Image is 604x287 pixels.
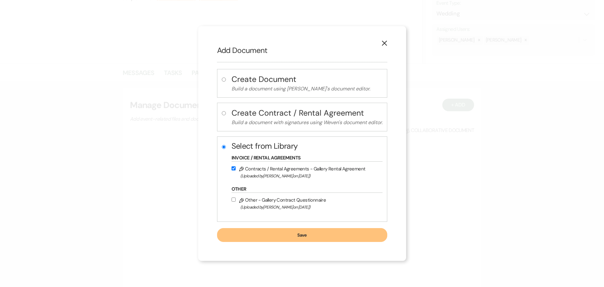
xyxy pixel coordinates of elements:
h6: Invoice / Rental Agreements [232,155,383,162]
h6: Other [232,186,383,193]
button: Create DocumentBuild a document using [PERSON_NAME]'s document editor. [232,74,383,93]
input: Contracts / Rental Agreements - Gallery Rental Agreement(Uploaded by[PERSON_NAME]on [DATE]) [232,166,236,170]
p: Build a document with signatures using Weven's document editor. [232,118,383,127]
h4: Create Document [232,74,383,85]
input: Other - Gallery Contract Questionnaire(Uploaded by[PERSON_NAME]on [DATE]) [232,198,236,202]
h4: Select from Library [232,141,383,152]
button: Save [217,228,387,242]
h4: Create Contract / Rental Agreement [232,107,383,118]
label: Contracts / Rental Agreements - Gallery Rental Agreement [232,165,379,180]
p: Build a document using [PERSON_NAME]'s document editor. [232,85,383,93]
label: Other - Gallery Contract Questionnaire [232,196,379,211]
span: (Uploaded by [PERSON_NAME] on [DATE] ) [240,204,379,211]
span: (Uploaded by [PERSON_NAME] on [DATE] ) [240,172,379,180]
button: Create Contract / Rental AgreementBuild a document with signatures using Weven's document editor. [232,107,383,127]
h2: Add Document [217,45,387,56]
